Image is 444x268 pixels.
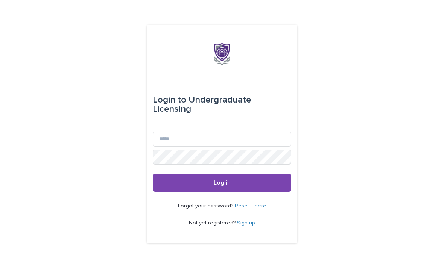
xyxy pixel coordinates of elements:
img: x6gApCqSSRW4kcS938hP [214,43,230,65]
span: Not yet registered? [189,220,237,226]
div: Undergraduate Licensing [153,89,291,120]
span: Log in [214,180,231,186]
span: Login to [153,95,186,104]
button: Log in [153,174,291,192]
a: Reset it here [235,203,266,209]
span: Forgot your password? [178,203,235,209]
a: Sign up [237,220,255,226]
